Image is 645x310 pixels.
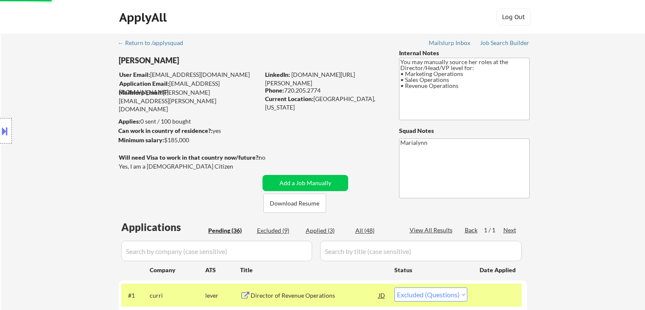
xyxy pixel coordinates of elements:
div: [GEOGRAPHIC_DATA], [US_STATE] [265,95,385,111]
div: Back [465,226,478,234]
div: Job Search Builder [480,40,530,46]
div: 1 / 1 [484,226,503,234]
div: Mailslurp Inbox [429,40,471,46]
strong: LinkedIn: [265,71,290,78]
div: Director of Revenue Operations [251,291,379,300]
div: Pending (36) [208,226,251,235]
div: lever [205,291,240,300]
div: ATS [205,266,240,274]
strong: Phone: [265,87,284,94]
a: Mailslurp Inbox [429,39,471,48]
div: [EMAIL_ADDRESS][DOMAIN_NAME] [119,70,260,79]
input: Search by title (case sensitive) [320,241,522,261]
div: Applied (3) [306,226,348,235]
div: Status [394,262,467,277]
div: Applications [121,222,205,232]
div: Squad Notes [399,127,530,135]
div: JD [378,287,386,303]
div: $185,000 [118,136,260,144]
div: ApplyAll [119,10,169,25]
div: 0 sent / 100 bought [118,117,260,126]
div: yes [118,127,257,135]
strong: Current Location: [265,95,313,102]
div: All (48) [355,226,398,235]
div: Title [240,266,386,274]
div: #1 [128,291,143,300]
strong: Can work in country of residence?: [118,127,212,134]
div: [PERSON_NAME][EMAIL_ADDRESS][PERSON_NAME][DOMAIN_NAME] [119,88,260,113]
div: Yes, I am a [DEMOGRAPHIC_DATA] Citizen [119,162,262,171]
a: Job Search Builder [480,39,530,48]
div: no [259,153,283,162]
div: Date Applied [480,266,517,274]
div: curri [150,291,205,300]
button: Download Resume [263,194,326,213]
a: ← Return to /applysquad [118,39,191,48]
button: Add a Job Manually [262,175,348,191]
a: [DOMAIN_NAME][URL][PERSON_NAME] [265,71,355,87]
div: 720.205.2774 [265,86,385,95]
div: Excluded (9) [257,226,299,235]
div: [EMAIL_ADDRESS][DOMAIN_NAME] [119,79,260,96]
div: ← Return to /applysquad [118,40,191,46]
div: View All Results [410,226,455,234]
div: Company [150,266,205,274]
div: Next [503,226,517,234]
div: Internal Notes [399,49,530,57]
button: Log Out [497,8,531,25]
strong: Will need Visa to work in that country now/future?: [119,154,260,161]
input: Search by company (case sensitive) [121,241,312,261]
div: [PERSON_NAME] [119,55,293,66]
